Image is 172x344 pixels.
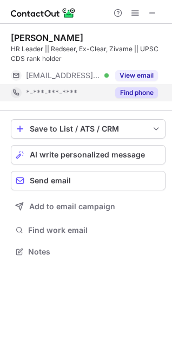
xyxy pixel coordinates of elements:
[30,125,147,133] div: Save to List / ATS / CRM
[11,244,166,259] button: Notes
[11,197,166,216] button: Add to email campaign
[26,71,101,80] span: [EMAIL_ADDRESS][DOMAIN_NAME]
[11,32,83,43] div: [PERSON_NAME]
[115,70,158,81] button: Reveal Button
[11,6,76,19] img: ContactOut v5.3.10
[28,225,161,235] span: Find work email
[30,150,145,159] span: AI write personalized message
[11,44,166,64] div: HR Leader || Redseer, Ex-Clear, Zivame || UPSC CDS rank holder
[115,87,158,98] button: Reveal Button
[29,202,115,211] span: Add to email campaign
[11,223,166,238] button: Find work email
[30,176,71,185] span: Send email
[11,145,166,164] button: AI write personalized message
[28,247,161,257] span: Notes
[11,119,166,139] button: save-profile-one-click
[11,171,166,190] button: Send email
